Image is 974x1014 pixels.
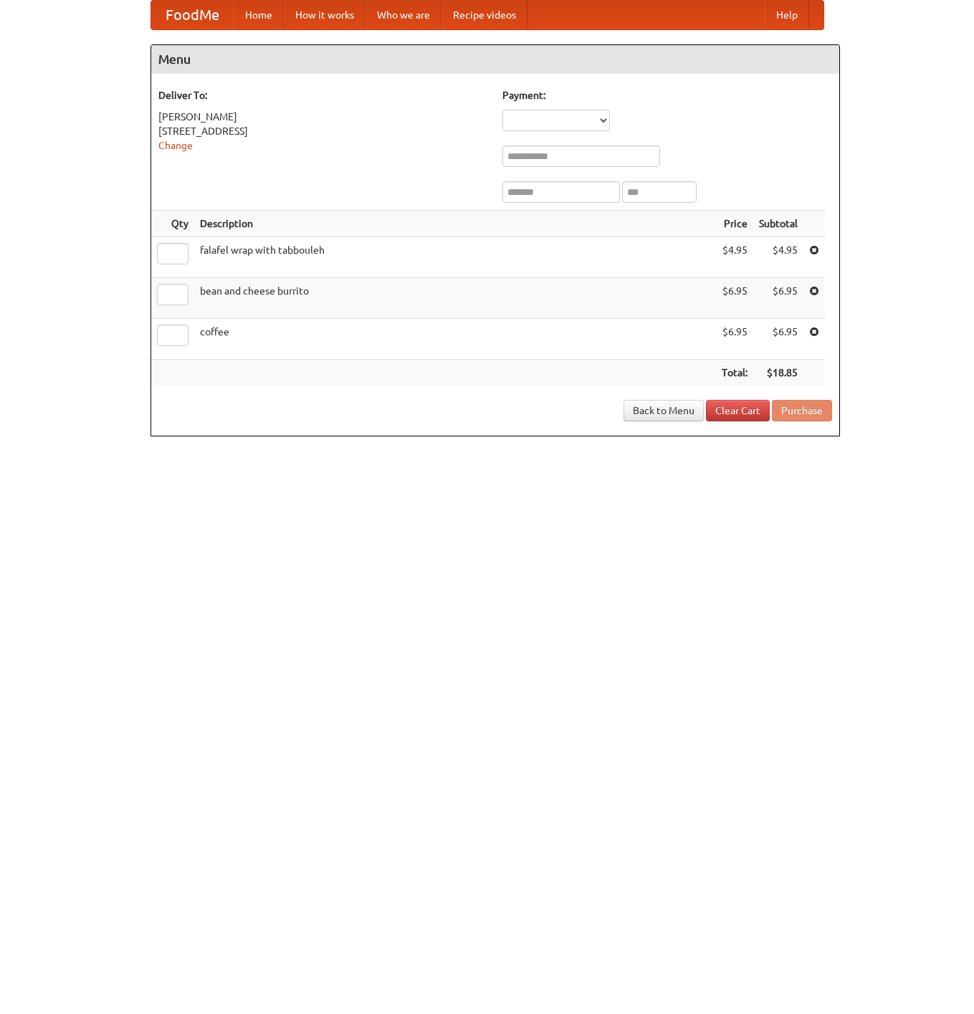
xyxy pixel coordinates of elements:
[706,400,770,421] a: Clear Cart
[158,110,488,124] div: [PERSON_NAME]
[234,1,284,29] a: Home
[716,360,753,386] th: Total:
[151,45,839,74] h4: Menu
[194,319,716,360] td: coffee
[716,278,753,319] td: $6.95
[284,1,366,29] a: How it works
[194,278,716,319] td: bean and cheese burrito
[194,237,716,278] td: falafel wrap with tabbouleh
[753,360,803,386] th: $18.85
[753,278,803,319] td: $6.95
[366,1,441,29] a: Who we are
[716,319,753,360] td: $6.95
[624,400,704,421] a: Back to Menu
[765,1,809,29] a: Help
[716,237,753,278] td: $4.95
[753,319,803,360] td: $6.95
[716,211,753,237] th: Price
[151,211,194,237] th: Qty
[158,140,193,151] a: Change
[753,237,803,278] td: $4.95
[151,1,234,29] a: FoodMe
[158,88,488,102] h5: Deliver To:
[772,400,832,421] button: Purchase
[502,88,832,102] h5: Payment:
[194,211,716,237] th: Description
[441,1,527,29] a: Recipe videos
[753,211,803,237] th: Subtotal
[158,124,488,138] div: [STREET_ADDRESS]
